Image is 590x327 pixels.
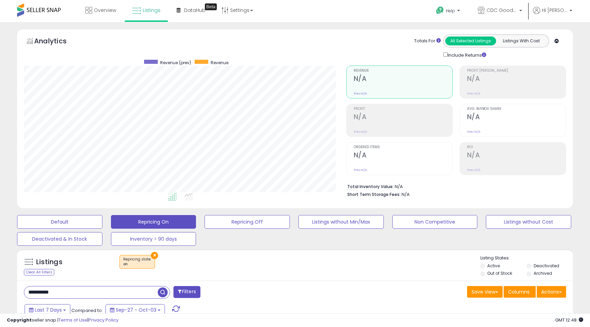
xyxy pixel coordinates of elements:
h2: N/A [467,75,566,84]
label: Out of Stock [487,270,512,276]
button: Listings without Min/Max [298,215,384,229]
div: on [123,262,151,267]
button: Sep-27 - Oct-03 [106,304,165,316]
strong: Copyright [7,317,32,323]
small: Prev: N/A [467,130,480,134]
h5: Listings [36,257,62,267]
button: Non Competitive [392,215,478,229]
button: Default [17,215,102,229]
h2: N/A [467,151,566,160]
span: Last 7 Days [35,307,62,313]
small: Prev: N/A [354,130,367,134]
button: Actions [537,286,566,298]
span: CDC Goods Co. [487,7,517,14]
button: All Selected Listings [445,37,496,45]
label: Deactivated [534,263,559,269]
span: 2025-10-11 12:48 GMT [555,317,583,323]
button: Filters [173,286,200,298]
button: Columns [504,286,536,298]
span: Help [446,8,455,14]
span: Columns [508,288,530,295]
small: Prev: N/A [354,91,367,96]
span: Repricing state : [123,257,151,267]
button: Listings without Cost [486,215,571,229]
button: Last 7 Days [25,304,70,316]
span: Sep-27 - Oct-03 [116,307,156,313]
span: Revenue (prev) [160,60,191,66]
small: Prev: N/A [354,168,367,172]
button: Repricing Off [205,215,290,229]
span: Ordered Items [354,145,452,149]
div: Clear All Filters [24,269,54,275]
button: Listings With Cost [496,37,547,45]
label: Active [487,263,500,269]
span: Avg. Buybox Share [467,107,566,111]
h2: N/A [467,113,566,122]
a: Help [431,1,467,22]
label: Archived [534,270,552,276]
span: ROI [467,145,566,149]
small: Prev: N/A [467,168,480,172]
a: Privacy Policy [88,317,118,323]
button: Save View [467,286,503,298]
div: seller snap | | [7,317,118,324]
h2: N/A [354,151,452,160]
a: Hi [PERSON_NAME] [533,7,572,22]
small: Prev: N/A [467,91,480,96]
h2: N/A [354,75,452,84]
h5: Analytics [34,36,80,47]
span: Revenue [354,69,452,73]
span: Profit [PERSON_NAME] [467,69,566,73]
h2: N/A [354,113,452,122]
span: N/A [402,191,410,198]
button: × [151,252,158,259]
span: Revenue [211,60,228,66]
li: N/A [347,182,561,190]
span: Compared to: [71,307,103,314]
span: Hi [PERSON_NAME] [542,7,567,14]
button: Inventory > 90 days [111,232,196,246]
b: Short Term Storage Fees: [347,191,401,197]
a: Terms of Use [58,317,87,323]
span: Listings [143,7,160,14]
i: Get Help [436,6,444,15]
span: Overview [94,7,116,14]
p: Listing States: [480,255,573,261]
button: Repricing On [111,215,196,229]
span: DataHub [184,7,206,14]
div: Include Returns [438,51,494,59]
b: Total Inventory Value: [347,184,394,189]
div: Totals For [414,38,441,44]
div: Tooltip anchor [205,3,217,10]
span: Profit [354,107,452,111]
button: Deactivated & In Stock [17,232,102,246]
